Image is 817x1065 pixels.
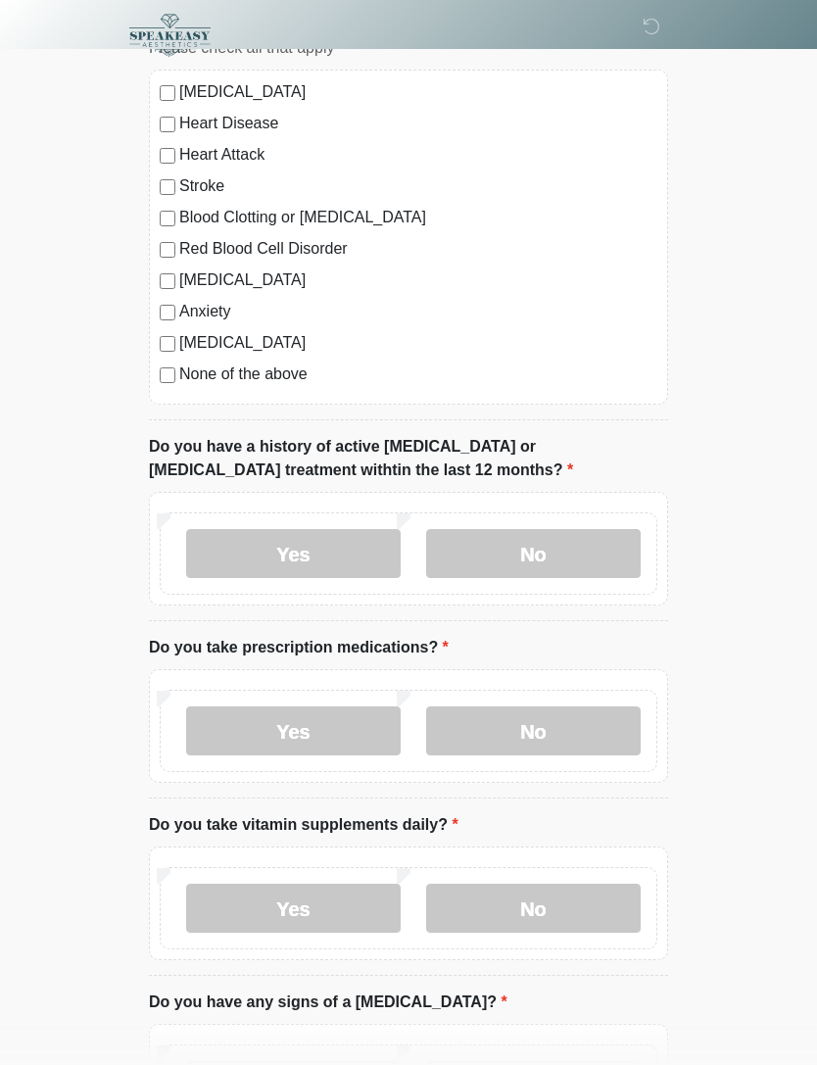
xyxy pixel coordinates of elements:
[160,180,175,196] input: Stroke
[426,530,641,579] label: No
[179,81,657,105] label: [MEDICAL_DATA]
[186,707,401,756] label: Yes
[160,212,175,227] input: Blood Clotting or [MEDICAL_DATA]
[179,238,657,262] label: Red Blood Cell Disorder
[426,707,641,756] label: No
[179,207,657,230] label: Blood Clotting or [MEDICAL_DATA]
[160,243,175,259] input: Red Blood Cell Disorder
[160,274,175,290] input: [MEDICAL_DATA]
[160,306,175,321] input: Anxiety
[129,15,211,58] img: Speakeasy Aesthetics GFE Logo
[160,86,175,102] input: [MEDICAL_DATA]
[179,113,657,136] label: Heart Disease
[179,301,657,324] label: Anxiety
[179,332,657,356] label: [MEDICAL_DATA]
[179,269,657,293] label: [MEDICAL_DATA]
[149,814,458,838] label: Do you take vitamin supplements daily?
[149,436,668,483] label: Do you have a history of active [MEDICAL_DATA] or [MEDICAL_DATA] treatment withtin the last 12 mo...
[160,368,175,384] input: None of the above
[179,363,657,387] label: None of the above
[186,530,401,579] label: Yes
[179,175,657,199] label: Stroke
[160,118,175,133] input: Heart Disease
[149,992,507,1015] label: Do you have any signs of a [MEDICAL_DATA]?
[426,885,641,934] label: No
[179,144,657,168] label: Heart Attack
[160,337,175,353] input: [MEDICAL_DATA]
[149,637,449,660] label: Do you take prescription medications?
[160,149,175,165] input: Heart Attack
[186,885,401,934] label: Yes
